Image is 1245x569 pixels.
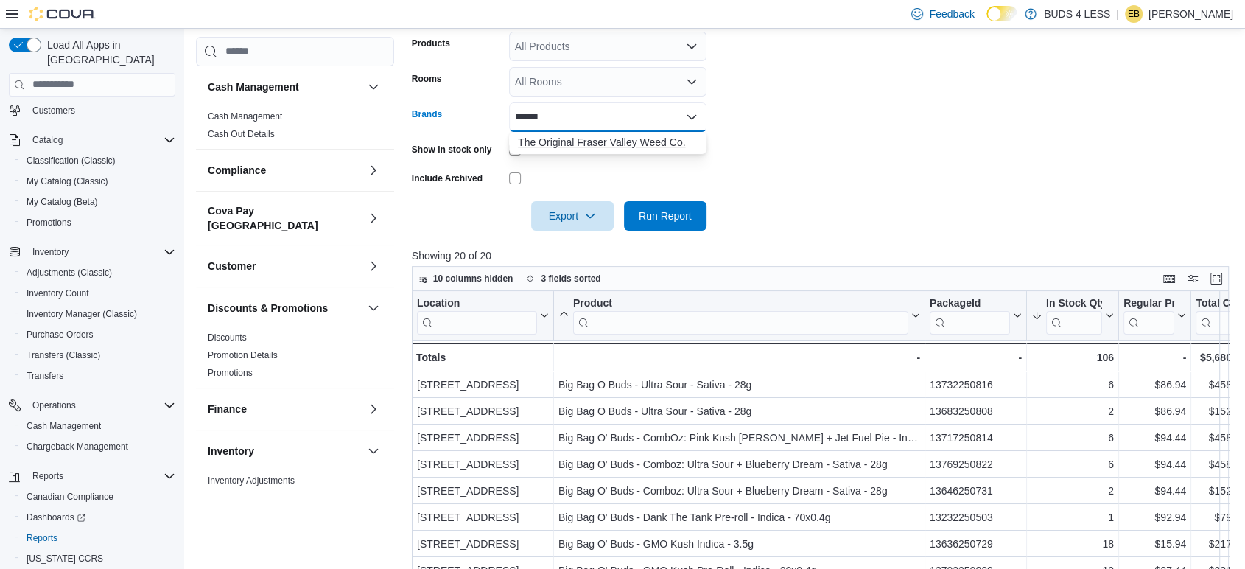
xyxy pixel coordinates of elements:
[1031,535,1114,553] div: 18
[21,284,95,302] a: Inventory Count
[32,105,75,116] span: Customers
[558,376,920,394] div: Big Bag O Buds - Ultra Sour - Sativa - 28g
[27,512,85,523] span: Dashboards
[558,429,920,447] div: Big Bag O' Buds - CombOz: Pink Kush [PERSON_NAME] + Jet Fuel Pie - Indica - 28g
[21,172,114,190] a: My Catalog (Classic)
[208,402,362,416] button: Finance
[27,243,175,261] span: Inventory
[930,402,1022,420] div: 13683250808
[1123,296,1174,310] div: Regular Price
[930,296,1010,334] div: PackageId
[15,436,181,457] button: Chargeback Management
[509,132,706,153] button: The Original Fraser Valley Weed Co.
[21,264,175,282] span: Adjustments (Classic)
[208,259,362,273] button: Customer
[21,438,175,455] span: Chargeback Management
[21,305,175,323] span: Inventory Manager (Classic)
[1031,402,1114,420] div: 2
[365,299,382,317] button: Discounts & Promotions
[1123,376,1186,394] div: $86.94
[930,482,1022,500] div: 13646250731
[3,100,181,121] button: Customers
[1184,270,1202,287] button: Display options
[412,248,1238,263] p: Showing 20 of 20
[41,38,175,67] span: Load All Apps in [GEOGRAPHIC_DATA]
[21,488,175,506] span: Canadian Compliance
[412,38,450,49] label: Products
[208,444,362,458] button: Inventory
[412,73,442,85] label: Rooms
[365,400,382,418] button: Finance
[15,366,181,386] button: Transfers
[1123,482,1186,500] div: $94.44
[531,201,614,231] button: Export
[930,509,1022,526] div: 13232250503
[929,7,974,21] span: Feedback
[1031,455,1114,473] div: 6
[27,243,74,261] button: Inventory
[930,296,1010,310] div: PackageId
[21,488,119,506] a: Canadian Compliance
[417,482,549,500] div: [STREET_ADDRESS]
[1116,5,1119,23] p: |
[1044,5,1110,23] p: BUDS 4 LESS
[417,535,549,553] div: [STREET_ADDRESS]
[1123,402,1186,420] div: $86.94
[558,296,920,334] button: Product
[21,550,175,568] span: Washington CCRS
[3,466,181,486] button: Reports
[21,214,77,231] a: Promotions
[21,152,175,170] span: Classification (Classic)
[27,287,89,299] span: Inventory Count
[1123,296,1186,334] button: Regular Price
[27,553,103,565] span: [US_STATE] CCRS
[1031,349,1114,366] div: 106
[520,270,606,287] button: 3 fields sorted
[208,80,299,94] h3: Cash Management
[416,349,549,366] div: Totals
[27,308,137,320] span: Inventory Manager (Classic)
[21,367,175,385] span: Transfers
[32,134,63,146] span: Catalog
[27,441,128,453] span: Chargeback Management
[21,417,175,435] span: Cash Management
[27,175,108,187] span: My Catalog (Classic)
[21,264,118,282] a: Adjustments (Classic)
[417,296,549,334] button: Location
[208,350,278,360] a: Promotion Details
[417,509,549,526] div: [STREET_ADDRESS]
[27,397,82,414] button: Operations
[208,349,278,361] span: Promotion Details
[21,326,99,343] a: Purchase Orders
[15,345,181,366] button: Transfers (Classic)
[27,102,81,119] a: Customers
[208,259,256,273] h3: Customer
[208,444,254,458] h3: Inventory
[27,467,175,485] span: Reports
[639,209,692,223] span: Run Report
[1196,296,1234,310] div: Total Cost
[208,111,282,122] a: Cash Management
[208,368,253,378] a: Promotions
[558,535,920,553] div: Big Bag O' Buds - GMO Kush Indica - 3.5g
[27,131,175,149] span: Catalog
[573,296,908,310] div: Product
[540,201,605,231] span: Export
[27,196,98,208] span: My Catalog (Beta)
[1123,535,1186,553] div: $15.94
[15,212,181,233] button: Promotions
[208,301,328,315] h3: Discounts & Promotions
[21,509,175,526] span: Dashboards
[15,507,181,528] a: Dashboards
[208,475,295,486] a: Inventory Adjustments
[208,80,362,94] button: Cash Management
[365,161,382,179] button: Compliance
[930,376,1022,394] div: 13732250816
[21,417,107,435] a: Cash Management
[21,550,109,568] a: [US_STATE] CCRS
[686,41,698,52] button: Open list of options
[208,163,266,178] h3: Compliance
[558,402,920,420] div: Big Bag O Buds - Ultra Sour - Sativa - 28g
[15,324,181,345] button: Purchase Orders
[21,305,143,323] a: Inventory Manager (Classic)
